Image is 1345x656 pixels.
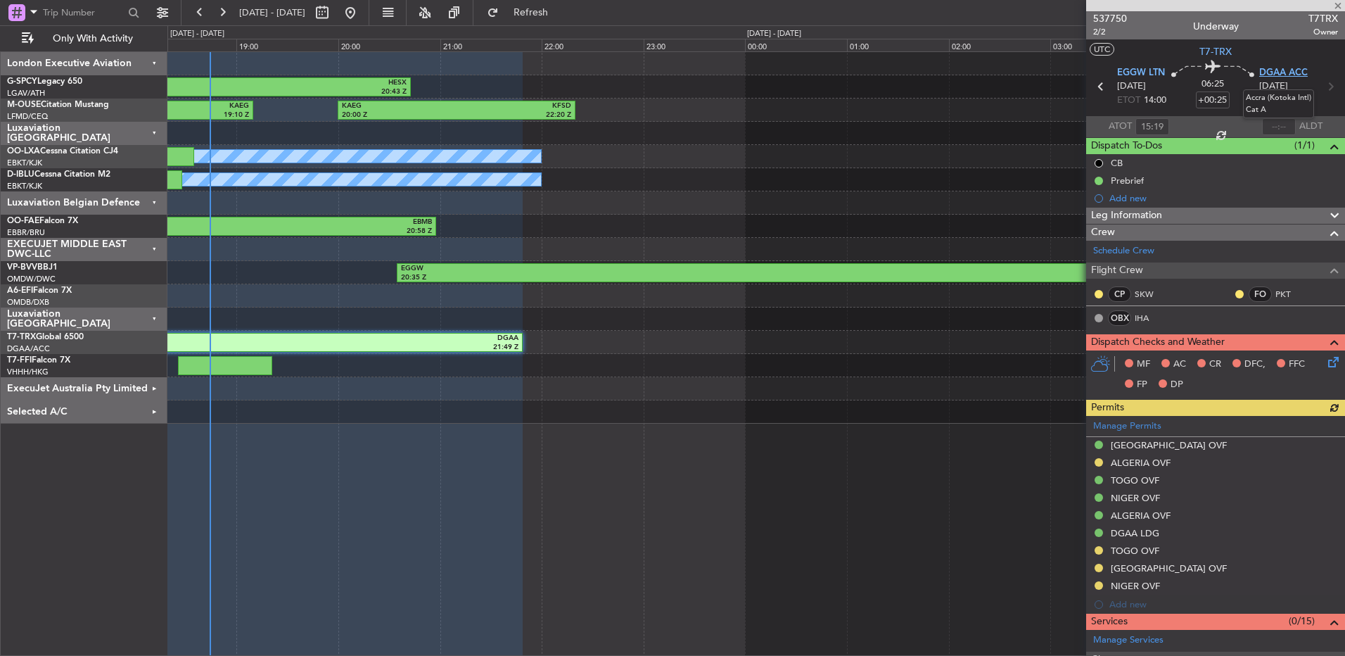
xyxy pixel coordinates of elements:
span: OO-FAE [7,217,39,225]
div: HESX [229,78,407,88]
a: VP-BVVBBJ1 [7,263,58,272]
span: T7-TRX [1199,44,1232,59]
span: T7TRX [1308,11,1338,26]
span: FP [1137,378,1147,392]
a: VHHH/HKG [7,367,49,377]
div: 01:00 [847,39,949,51]
span: D-IBLU [7,170,34,179]
div: OMDW [796,264,1190,274]
div: 20:35 Z [401,273,796,283]
span: Owner [1308,26,1338,38]
span: DFC, [1244,358,1266,372]
span: 537750 [1093,11,1127,26]
span: Services [1091,614,1128,630]
a: D-IBLUCessna Citation M2 [7,170,110,179]
a: OO-FAEFalcon 7X [7,217,78,225]
div: 00:00 [745,39,847,51]
span: MF [1137,358,1150,372]
div: Prebrief [1111,175,1144,187]
a: LGAV/ATH [7,88,45,99]
span: AC [1173,358,1186,372]
a: T7-TRXGlobal 6500 [7,333,84,341]
div: [DATE] - [DATE] [747,28,801,40]
div: 20:00 [338,39,440,51]
span: Dispatch Checks and Weather [1091,334,1225,351]
span: OO-LXA [7,147,40,156]
a: EBKT/KJK [7,158,42,168]
span: Leg Information [1091,208,1162,224]
div: 20:00 Z [342,111,457,120]
a: OMDW/DWC [7,274,56,284]
div: 23:00 [644,39,746,51]
div: EBMB [89,217,432,227]
a: Manage Services [1093,633,1164,648]
span: 06:25 [1201,77,1224,92]
div: KFSD [457,101,571,111]
a: OO-LXACessna Citation CJ4 [7,147,118,156]
div: KAEG [342,101,457,111]
span: M-OUSE [7,101,41,109]
div: 18:00 [135,39,237,51]
span: T7-FFI [7,356,32,365]
span: CR [1209,358,1221,372]
div: OBX [1108,310,1131,326]
a: EBBR/BRU [7,227,45,238]
a: M-OUSECitation Mustang [7,101,109,109]
div: 19:00 [236,39,338,51]
a: LFMD/CEQ [7,111,48,122]
span: 14:00 [1144,94,1166,108]
span: FFC [1289,358,1305,372]
a: EBKT/KJK [7,181,42,191]
a: IHA [1135,312,1166,324]
span: [DATE] - [DATE] [239,6,305,19]
span: EGGW LTN [1117,66,1165,80]
div: CP [1108,286,1131,302]
span: Crew [1091,225,1115,241]
span: Only With Activity [37,34,148,44]
div: 20:43 Z [229,87,407,97]
button: UTC [1090,43,1114,56]
span: VP-BVV [7,263,37,272]
a: PKT [1275,288,1307,301]
span: ATOT [1109,120,1132,134]
a: Schedule Crew [1093,244,1154,258]
span: Refresh [502,8,561,18]
span: (1/1) [1294,138,1315,153]
div: EGGW [401,264,796,274]
a: OMDB/DXB [7,297,49,308]
span: 2/2 [1093,26,1127,38]
a: SKW [1135,288,1166,301]
span: ETOT [1117,94,1140,108]
div: Accra (Kotoka Intl) Cat A [1243,89,1314,118]
div: Underway [1193,19,1239,34]
span: Flight Crew [1091,263,1143,279]
span: (0/15) [1289,614,1315,629]
div: 19:10 Z [143,111,249,120]
div: 21:00 [440,39,542,51]
a: DGAA/ACC [7,343,50,354]
span: DGAA ACC [1259,66,1308,80]
span: T7-TRX [7,333,36,341]
div: 22:00 [542,39,644,51]
div: KAEG [143,101,249,111]
span: [DATE] [1117,80,1146,94]
span: A6-EFI [7,286,33,295]
input: Trip Number [43,2,124,23]
div: 02:00 [949,39,1051,51]
div: CB [1111,157,1123,169]
a: T7-FFIFalcon 7X [7,356,70,365]
button: Only With Activity [15,27,153,50]
div: 03:00 [1050,39,1152,51]
div: 04:25 Z [796,273,1190,283]
a: G-SPCYLegacy 650 [7,77,82,86]
div: FO [1249,286,1272,302]
div: 21:49 Z [184,343,518,353]
div: Add new [1109,192,1338,204]
div: [DATE] - [DATE] [170,28,224,40]
div: 20:58 Z [89,227,432,236]
div: DGAA [184,334,518,343]
span: Dispatch To-Dos [1091,138,1162,154]
span: DP [1171,378,1183,392]
button: Refresh [480,1,565,24]
div: 22:20 Z [457,111,571,120]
